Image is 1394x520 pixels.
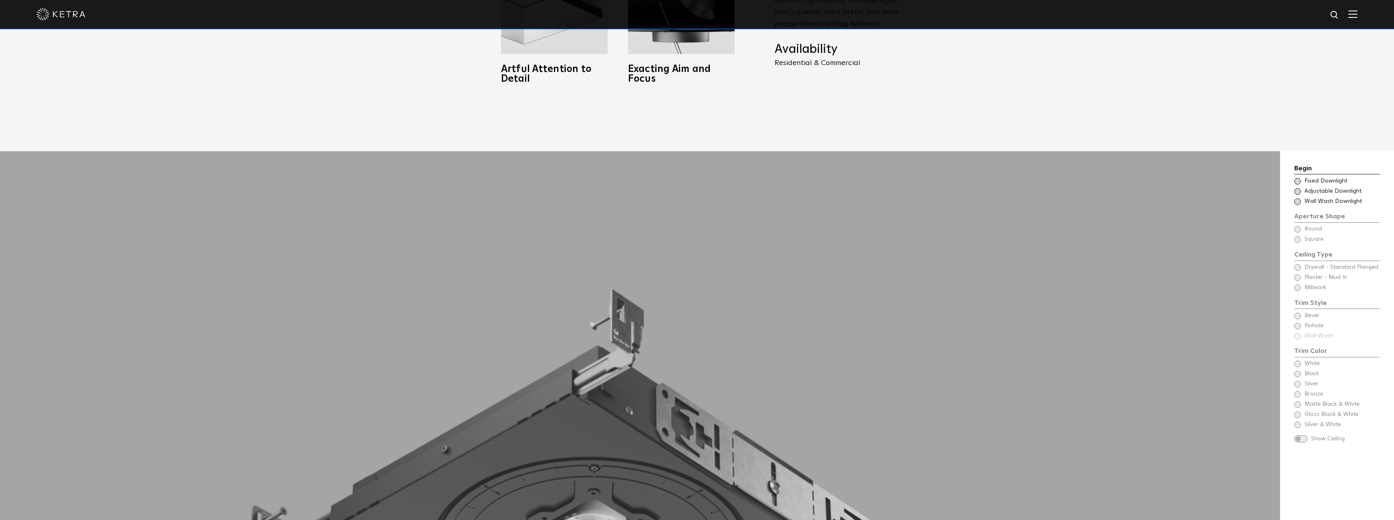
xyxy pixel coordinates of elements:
span: Wall Wash Downlight [1304,198,1379,206]
h4: Availability [775,42,901,57]
span: Adjustable Downlight [1304,187,1379,196]
img: search icon [1330,10,1340,20]
span: Fixed Downlight [1304,177,1379,185]
img: Hamburger%20Nav.svg [1348,10,1357,18]
img: ketra-logo-2019-white [37,8,85,20]
h3: Exacting Aim and Focus [628,64,735,84]
div: Begin [1294,163,1380,175]
span: Show Ceiling [1311,435,1380,443]
h3: Artful Attention to Detail [501,64,608,84]
p: Residential & Commercial [775,59,901,67]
